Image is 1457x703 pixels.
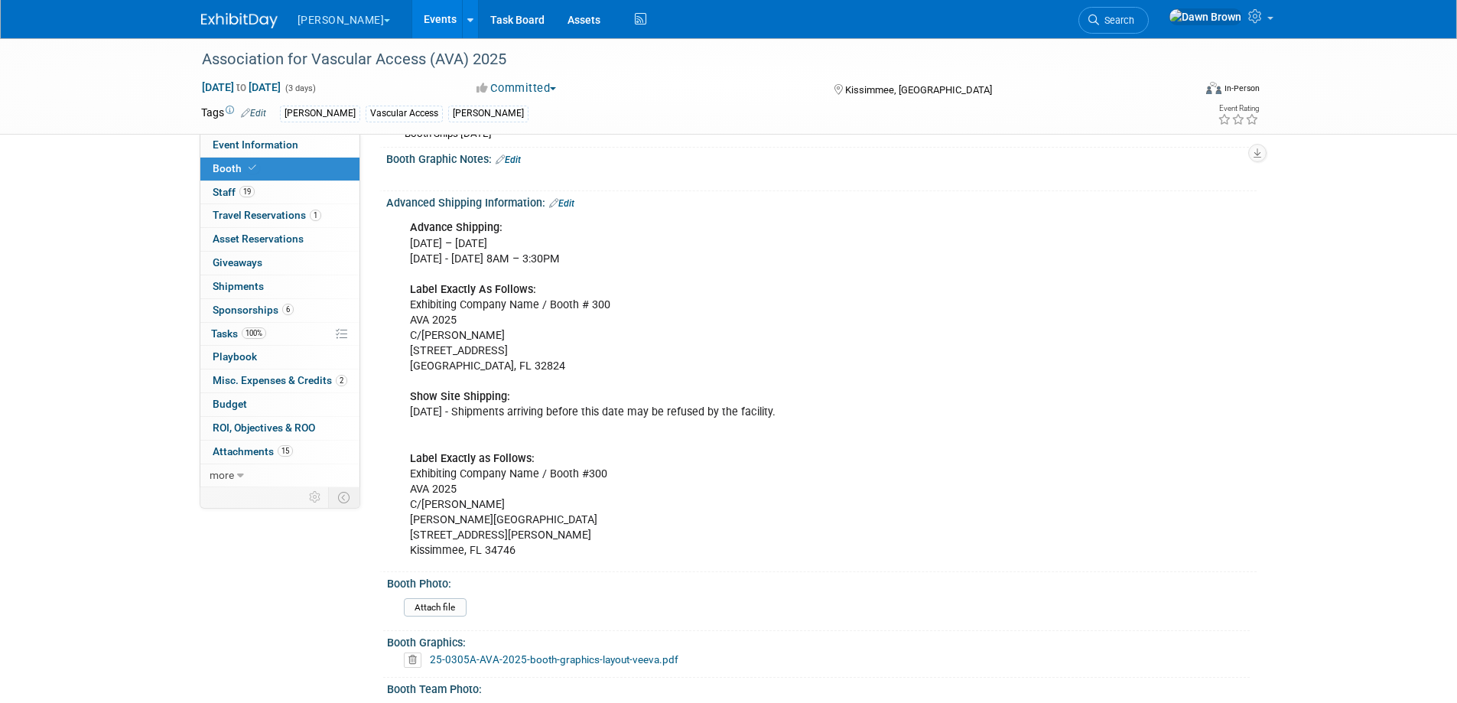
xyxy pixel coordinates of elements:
[1103,80,1260,103] div: Event Format
[404,655,428,666] a: Delete attachment?
[366,106,443,122] div: Vascular Access
[471,80,562,96] button: Committed
[249,164,256,172] i: Booth reservation complete
[200,252,359,275] a: Giveaways
[282,304,294,315] span: 6
[845,84,992,96] span: Kissimmee, [GEOGRAPHIC_DATA]
[1078,7,1149,34] a: Search
[197,46,1170,73] div: Association for Vascular Access (AVA) 2025
[200,346,359,369] a: Playbook
[200,204,359,227] a: Travel Reservations1
[200,441,359,464] a: Attachments15
[200,275,359,298] a: Shipments
[213,398,247,410] span: Budget
[386,148,1257,168] div: Booth Graphic Notes:
[213,186,255,198] span: Staff
[213,421,315,434] span: ROI, Objectives & ROO
[200,417,359,440] a: ROI, Objectives & ROO
[211,327,266,340] span: Tasks
[200,299,359,322] a: Sponsorships6
[387,572,1250,591] div: Booth Photo:
[549,198,574,209] a: Edit
[1169,8,1242,25] img: Dawn Brown
[213,445,293,457] span: Attachments
[280,106,360,122] div: [PERSON_NAME]
[200,134,359,157] a: Event Information
[200,158,359,181] a: Booth
[213,256,262,269] span: Giveaways
[302,487,329,507] td: Personalize Event Tab Strip
[200,464,359,487] a: more
[210,469,234,481] span: more
[448,106,528,122] div: [PERSON_NAME]
[387,631,1250,650] div: Booth Graphics:
[239,186,255,197] span: 19
[430,653,678,666] a: 25-0305A-AVA-2025-booth-graphics-layout-veeva.pdf
[200,369,359,392] a: Misc. Expenses & Credits2
[213,162,259,174] span: Booth
[328,487,359,507] td: Toggle Event Tabs
[200,393,359,416] a: Budget
[213,350,257,363] span: Playbook
[387,678,1250,697] div: Booth Team Photo:
[200,228,359,251] a: Asset Reservations
[278,445,293,457] span: 15
[410,452,535,465] b: Label Exactly as Follows:
[241,108,266,119] a: Edit
[1218,105,1259,112] div: Event Rating
[201,80,281,94] span: [DATE] [DATE]
[410,221,502,234] b: Advance Shipping:
[399,213,1088,566] div: [DATE] – [DATE] [DATE] - [DATE] 8AM – 3:30PM Exhibiting Company Name / Booth # 300 AVA 2025 C/[PE...
[242,327,266,339] span: 100%
[310,210,321,221] span: 1
[1206,82,1221,94] img: Format-Inperson.png
[213,280,264,292] span: Shipments
[200,181,359,204] a: Staff19
[496,155,521,165] a: Edit
[213,138,298,151] span: Event Information
[1099,15,1134,26] span: Search
[410,390,510,403] b: Show Site Shipping:
[201,13,278,28] img: ExhibitDay
[336,375,347,386] span: 2
[1224,83,1260,94] div: In-Person
[410,283,536,296] b: Label Exactly As Follows:
[213,209,321,221] span: Travel Reservations
[213,374,347,386] span: Misc. Expenses & Credits
[234,81,249,93] span: to
[284,83,316,93] span: (3 days)
[213,304,294,316] span: Sponsorships
[213,233,304,245] span: Asset Reservations
[201,105,266,122] td: Tags
[200,323,359,346] a: Tasks100%
[386,191,1257,211] div: Advanced Shipping Information:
